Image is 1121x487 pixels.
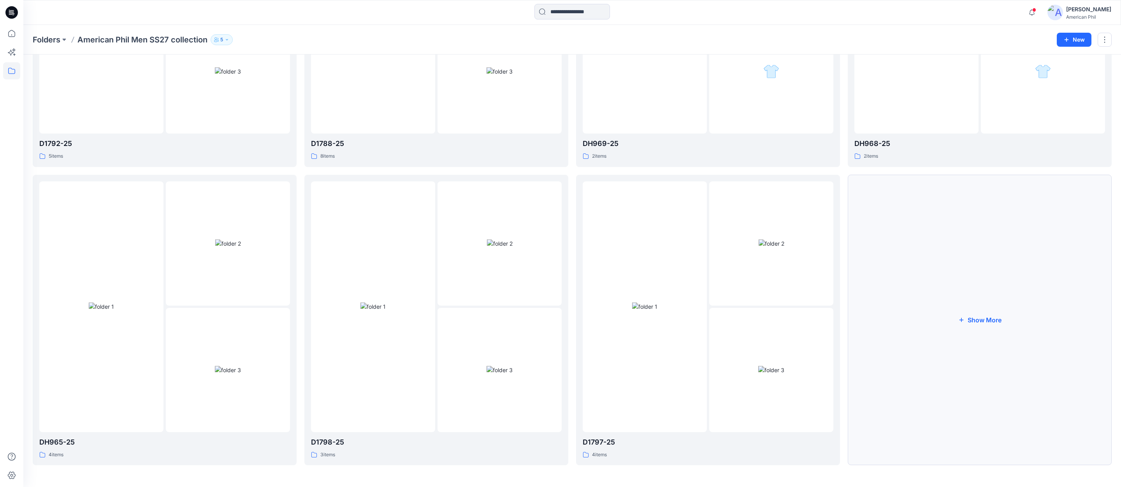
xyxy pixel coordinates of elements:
[49,152,63,160] p: 5 items
[211,34,233,45] button: 5
[583,138,833,149] p: DH969-25
[632,302,657,311] img: folder 1
[39,138,290,149] p: D1792-25
[758,366,784,374] img: folder 3
[220,35,223,44] p: 5
[39,437,290,448] p: DH965-25
[759,239,784,248] img: folder 2
[311,437,562,448] p: D1798-25
[576,175,840,466] a: folder 1folder 2folder 3D1797-254items
[304,175,568,466] a: folder 1folder 2folder 3D1798-253items
[320,152,335,160] p: 8 items
[1047,5,1063,20] img: avatar
[320,451,335,459] p: 3 items
[33,34,60,45] a: Folders
[33,175,297,466] a: folder 1folder 2folder 3DH965-254items
[592,152,606,160] p: 2 items
[77,34,207,45] p: American Phil Men SS27 collection
[763,63,779,79] img: folder 3
[864,152,878,160] p: 2 items
[89,302,114,311] img: folder 1
[311,138,562,149] p: D1788-25
[487,239,513,248] img: folder 2
[1035,63,1051,79] img: folder 3
[592,451,607,459] p: 4 items
[487,366,513,374] img: folder 3
[215,366,241,374] img: folder 3
[49,451,63,459] p: 4 items
[1057,33,1091,47] button: New
[215,67,241,76] img: folder 3
[215,239,241,248] img: folder 2
[1066,5,1111,14] div: [PERSON_NAME]
[583,437,833,448] p: D1797-25
[360,302,386,311] img: folder 1
[854,138,1105,149] p: DH968-25
[487,67,513,76] img: folder 3
[848,175,1112,466] button: Show More
[1066,14,1111,20] div: American Phil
